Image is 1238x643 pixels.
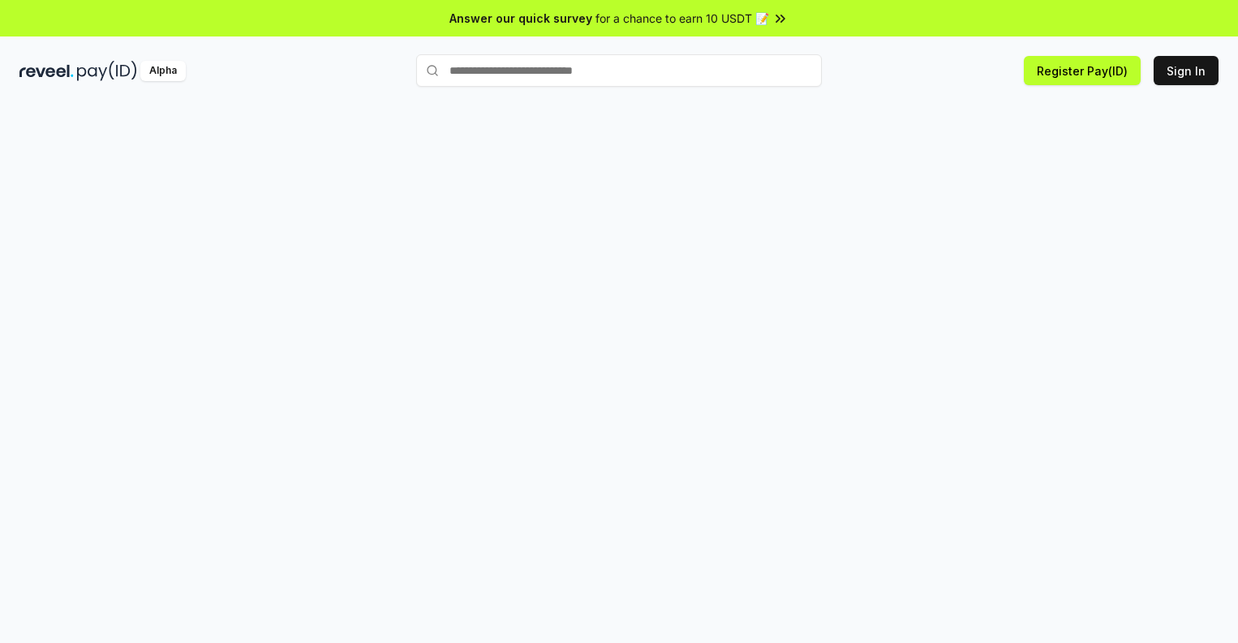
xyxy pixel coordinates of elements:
[1154,56,1219,85] button: Sign In
[449,10,592,27] span: Answer our quick survey
[140,61,186,81] div: Alpha
[19,61,74,81] img: reveel_dark
[595,10,769,27] span: for a chance to earn 10 USDT 📝
[77,61,137,81] img: pay_id
[1024,56,1141,85] button: Register Pay(ID)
